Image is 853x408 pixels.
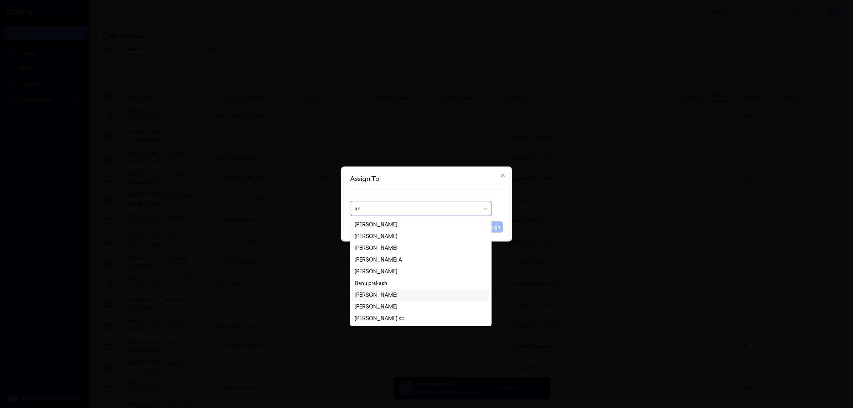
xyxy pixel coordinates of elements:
div: Banu prakash [355,280,387,287]
div: [PERSON_NAME] [355,303,397,311]
div: [PERSON_NAME] [355,221,397,229]
div: [PERSON_NAME] A [355,256,402,264]
div: [PERSON_NAME] [355,268,397,275]
div: [PERSON_NAME] [355,233,397,240]
h2: Assign To [350,176,503,182]
div: [PERSON_NAME] [355,245,397,252]
div: [PERSON_NAME] [355,291,397,299]
div: [PERSON_NAME] kb [355,315,404,322]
